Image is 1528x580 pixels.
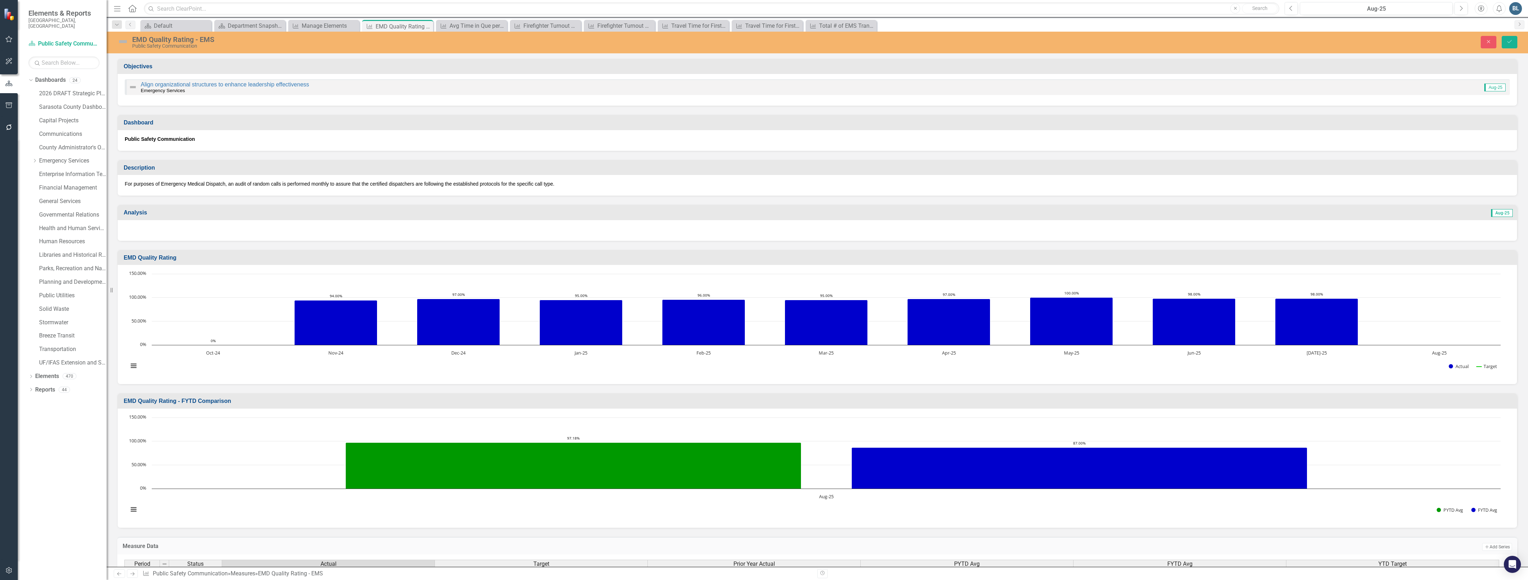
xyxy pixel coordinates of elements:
span: Target [533,561,549,567]
div: Department Snapshot [228,21,284,30]
button: View chart menu, Chart [129,504,139,514]
text: 98.00% [1311,292,1323,297]
div: Public Safety Communication [132,43,921,49]
a: County Administrator's Office [39,144,107,152]
text: 95.00% [820,293,833,298]
text: Mar-25 [819,350,834,356]
a: Measures [231,570,255,577]
text: 98.00% [1188,292,1200,297]
button: Show PYTD Avg [1437,507,1463,513]
img: 8DAGhfEEPCf229AAAAAElFTkSuQmCC [162,561,167,567]
a: Department Snapshot [216,21,284,30]
img: Not Defined [129,83,137,91]
a: Breeze Transit [39,332,107,340]
text: 100.00% [129,294,146,300]
div: Aug-25 [1302,5,1450,13]
text: 97.18% [567,436,580,441]
span: Aug-25 [1491,209,1513,217]
span: Prior Year Actual [733,561,775,567]
a: Align organizational structures to enhance leadership effectiveness [141,81,309,87]
button: View chart menu, Chart [129,361,139,371]
text: 97.00% [452,292,465,297]
a: General Services [39,197,107,206]
a: Transportation [39,345,107,353]
text: 100.00% [1064,291,1079,296]
path: Aug-25, 97.18181818. PYTD Avg. [346,442,801,489]
a: Libraries and Historical Resources [39,251,107,259]
text: 100.00% [129,437,146,444]
div: 44 [59,387,70,393]
span: Status [187,561,204,567]
text: Jan-25 [574,350,587,356]
input: Search ClearPoint... [144,2,1279,15]
text: Aug-25 [819,493,834,500]
div: EMD Quality Rating - EMS [132,36,921,43]
text: 95.00% [575,293,587,298]
g: PYTD Avg, bar series 1 of 2 with 1 bar. [346,442,801,489]
a: Human Resources [39,238,107,246]
div: Total # of EMS Transports [819,21,875,30]
span: For purposes of Emergency Medical Dispatch, an audit of random calls is performed monthly to assu... [125,181,554,187]
button: BL [1509,2,1522,15]
div: Travel Time for First-Due at the 90th Percentile (Urban) [745,21,801,30]
img: ClearPoint Strategy [4,8,16,21]
a: Governmental Relations [39,211,107,219]
button: Add Series [1482,543,1512,551]
a: Stormwater [39,319,107,327]
path: May-25, 100. Actual. [1030,298,1113,345]
a: Reports [35,386,55,394]
span: Aug-25 [1484,84,1506,91]
path: Jan-25, 95. Actual. [540,300,623,345]
button: Search [1242,4,1277,14]
div: 24 [69,77,81,83]
a: Solid Waste [39,305,107,313]
text: 50.00% [131,461,146,468]
input: Search Below... [28,57,99,69]
a: Health and Human Services [39,224,107,233]
button: Aug-25 [1300,2,1453,15]
span: Elements & Reports [28,9,99,17]
div: EMD Quality Rating - EMS [258,570,323,577]
a: Travel Time for First-Due at the 90th Percentile (Urban) [733,21,801,30]
a: Communications [39,130,107,138]
a: Firefighter Turnout Time (EMS) [512,21,579,30]
text: 87.00% [1073,441,1086,446]
path: Feb-25, 96. Actual. [662,300,745,345]
img: Not Defined [117,36,129,47]
a: Elements [35,372,59,381]
a: Capital Projects [39,117,107,125]
small: [GEOGRAPHIC_DATA], [GEOGRAPHIC_DATA] [28,17,99,29]
a: Travel Time for First-Due at the 90th Percentile (Rural) [660,21,727,30]
a: Default [142,21,210,30]
text: Oct-24 [206,350,220,356]
text: 0% [211,338,216,343]
a: Sarasota County Dashboard [39,103,107,111]
span: FYTD Avg [1167,561,1193,567]
a: 2026 DRAFT Strategic Plan [39,90,107,98]
text: Feb-25 [696,350,711,356]
div: Manage Elements [302,21,357,30]
text: Dec-24 [451,350,466,356]
svg: Interactive chart [125,270,1504,377]
a: UF/IFAS Extension and Sustainability [39,359,107,367]
div: Chart. Highcharts interactive chart. [125,414,1510,521]
a: Public Safety Communication [28,40,99,48]
a: Public Utilities [39,292,107,300]
div: Firefighter Turnout Time (Non-EMS) [597,21,653,30]
a: Planning and Development Services [39,278,107,286]
h3: Objectives [124,63,1513,70]
button: Show Target [1476,363,1497,369]
path: Jul-25, 98. Actual. [1275,299,1358,345]
text: 150.00% [129,414,146,420]
a: Firefighter Turnout Time (Non-EMS) [586,21,653,30]
text: Apr-25 [942,350,956,356]
div: 470 [63,373,76,379]
small: Emergency Services [141,88,185,93]
a: Parks, Recreation and Natural Resources [39,265,107,273]
div: Travel Time for First-Due at the 90th Percentile (Rural) [671,21,727,30]
text: 0% [140,341,146,347]
a: Enterprise Information Technology [39,170,107,179]
path: Mar-25, 95. Actual. [785,300,868,345]
h3: EMD Quality Rating [124,255,1513,261]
